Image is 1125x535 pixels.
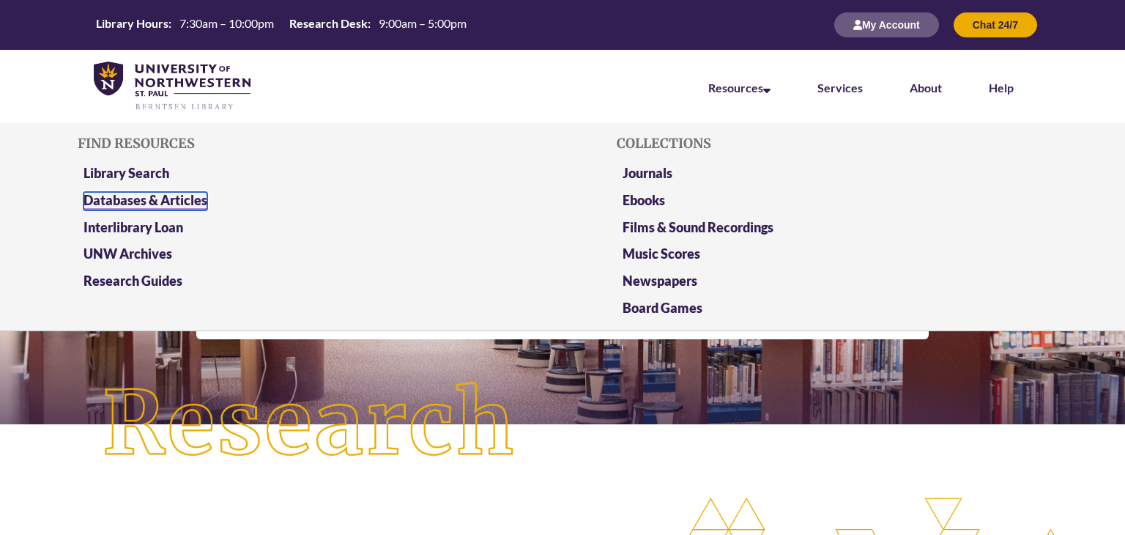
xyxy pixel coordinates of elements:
span: 7:30am – 10:00pm [179,16,274,30]
a: My Account [834,18,939,31]
th: Library Hours: [90,15,174,32]
a: UNW Archives [83,246,172,262]
a: Resources [708,81,771,95]
button: My Account [834,12,939,37]
img: Research [56,336,562,512]
table: Hours Today [90,15,472,34]
h5: Find Resources [78,136,509,151]
a: Interlibrary Loan [83,219,183,235]
a: Board Games [623,300,702,316]
a: Newspapers [623,273,697,289]
a: About [910,81,942,95]
span: 9:00am – 5:00pm [379,16,467,30]
a: Chat 24/7 [954,18,1037,31]
a: Services [817,81,863,95]
a: Library Search [83,165,169,181]
a: Music Scores [623,246,700,262]
a: Research Guides [83,273,182,289]
a: Help [989,81,1014,95]
a: Hours Today [90,15,472,35]
img: UNWSP Library Logo [94,62,250,111]
h5: Collections [617,136,1048,151]
a: Journals [623,165,672,181]
a: Films & Sound Recordings [623,219,773,235]
button: Chat 24/7 [954,12,1037,37]
a: Databases & Articles [83,192,207,210]
th: Research Desk: [283,15,373,32]
a: Ebooks [623,192,665,208]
